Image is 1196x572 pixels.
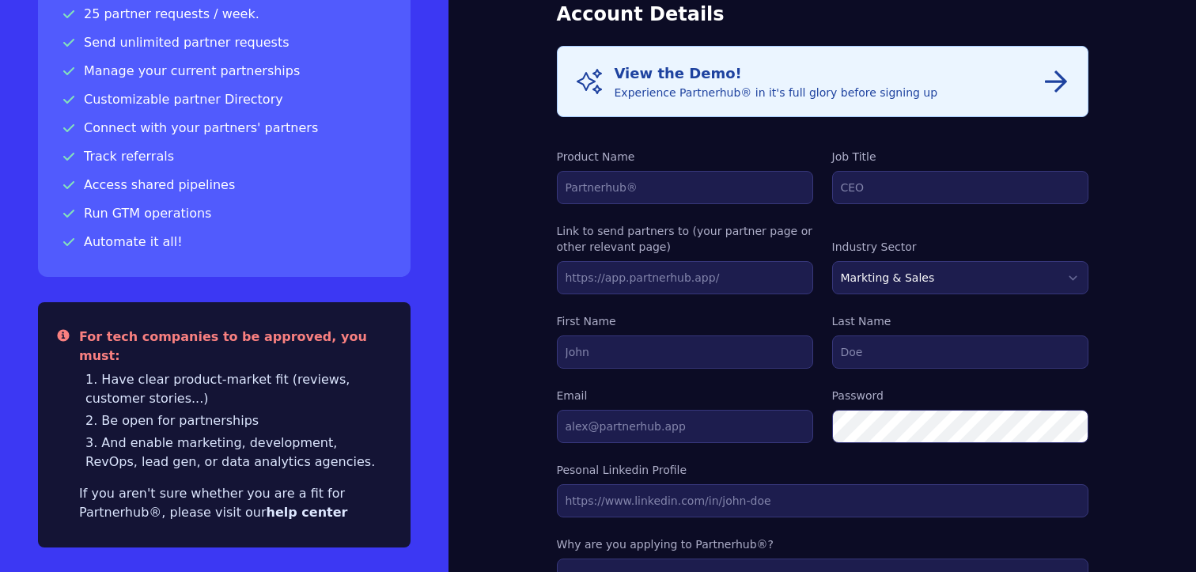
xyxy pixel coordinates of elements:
p: Customizable partner Directory [63,90,385,109]
p: Run GTM operations [63,204,385,223]
label: First Name [557,313,813,329]
input: https://www.linkedin.com/in/john-doe [557,484,1088,517]
label: Industry Sector [832,239,1088,255]
p: Track referrals [63,147,385,166]
p: Manage your current partnerships [63,62,385,81]
input: Partnerhub® [557,171,813,204]
p: Send unlimited partner requests [63,33,385,52]
h3: Account Details [557,2,1088,27]
label: Why are you applying to Partnerhub®? [557,536,1088,552]
label: Last Name [832,313,1088,329]
span: If you aren't sure whether you are a fit for Partnerhub®, please visit our [79,486,347,520]
input: https://app.partnerhub.app/ [557,261,813,294]
input: Doe [832,335,1088,369]
input: CEO [832,171,1088,204]
label: Link to send partners to (your partner page or other relevant page) [557,223,813,255]
p: Access shared pipelines [63,176,385,195]
div: Experience Partnerhub® in it's full glory before signing up [615,63,938,100]
label: Password [832,388,1088,403]
li: And enable marketing, development, RevOps, lead gen, or data analytics agencies. [85,434,392,472]
li: Be open for partnerships [85,411,392,430]
label: Email [557,388,813,403]
label: Product Name [557,149,813,165]
input: John [557,335,813,369]
span: View the Demo! [615,65,742,81]
p: 25 partner requests / week. [63,5,385,24]
p: Automate it all! [63,233,385,252]
li: Have clear product-market fit (reviews, customer stories...) [85,370,392,408]
span: For tech companies to be approved, you must: [79,329,367,363]
a: help center [267,505,348,520]
p: Connect with your partners' partners [63,119,385,138]
input: alex@partnerhub.app [557,410,813,443]
label: Job Title [832,149,1088,165]
label: Pesonal Linkedin Profile [557,462,1088,478]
